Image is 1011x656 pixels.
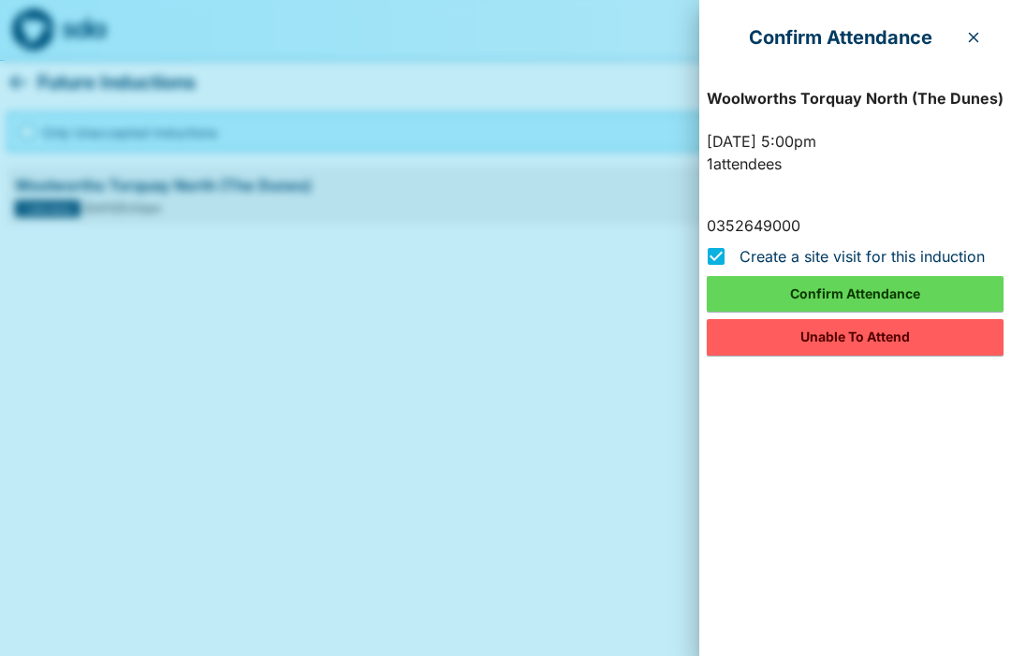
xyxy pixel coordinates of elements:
h4: Woolworths Torquay North (The Dunes) [707,87,1004,109]
div: 1 attendees [707,153,1004,175]
button: Confirm Attendance [707,276,1004,312]
div: 0352649000 [707,214,1004,237]
div: [DATE] 5:00pm [707,130,1004,153]
span: Create a site visit for this induction [740,245,985,268]
p: Confirm Attendance [722,22,959,52]
button: Unable To Attend [707,319,1004,355]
